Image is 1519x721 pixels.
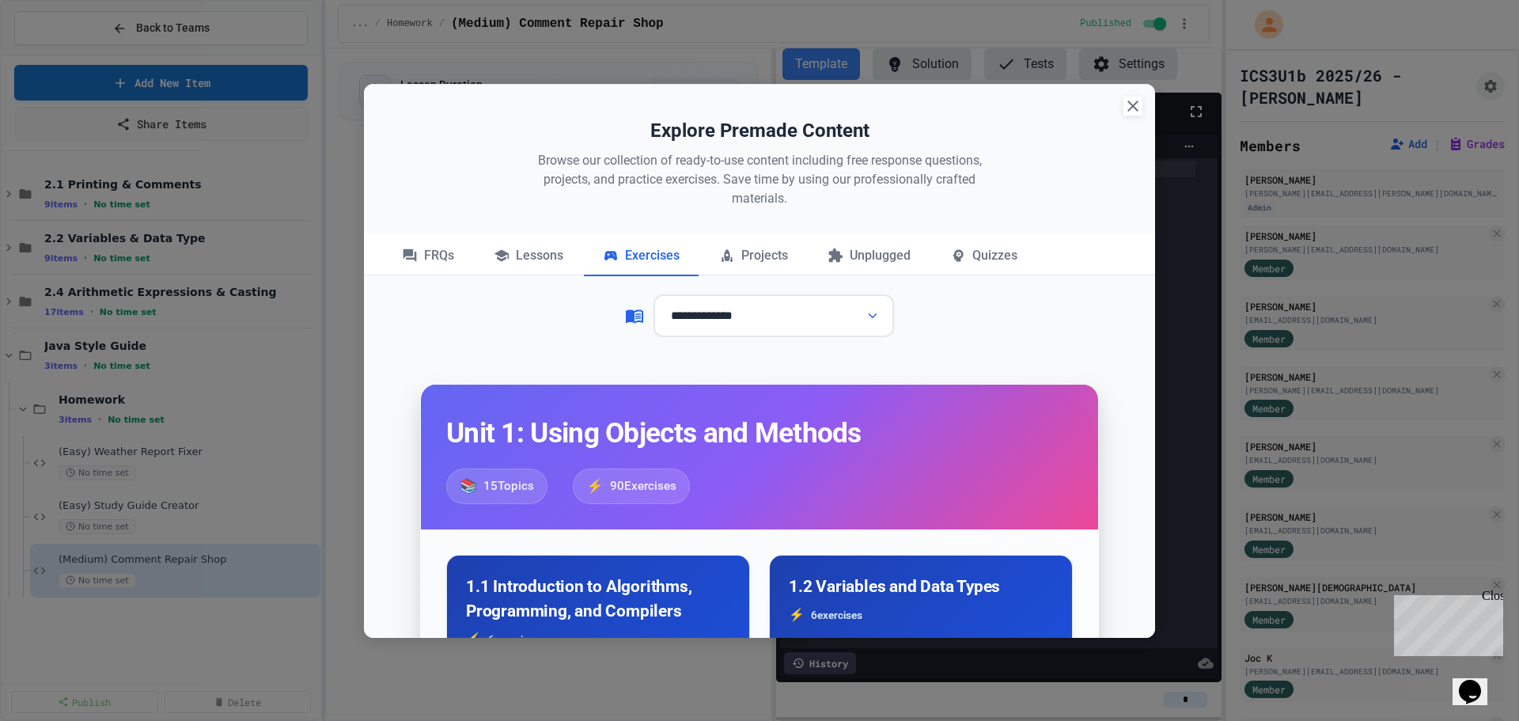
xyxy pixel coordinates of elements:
[466,630,730,649] div: 6 exercise s
[809,237,930,276] div: Unplugged
[700,237,807,276] div: Projects
[460,476,477,496] span: 📚
[483,477,534,495] span: 15 Topics
[388,116,1131,145] h2: Explore Premade Content
[586,476,604,496] span: ⚡
[522,151,997,208] p: Browse our collection of ready-to-use content including free response questions, projects, and pr...
[6,6,109,101] div: Chat with us now!Close
[383,237,473,276] div: FRQs
[1453,658,1503,705] iframe: chat widget
[584,237,699,276] div: Exercises
[610,477,676,495] span: 90 Exercises
[475,237,582,276] div: Lessons
[789,605,1053,624] div: 6 exercise s
[789,575,1053,599] h3: 1.2 Variables and Data Types
[446,416,1073,450] h2: Unit 1: Using Objects and Methods
[1388,589,1503,656] iframe: chat widget
[931,237,1036,276] div: Quizzes
[466,575,730,624] h3: 1.1 Introduction to Algorithms, Programming, and Compilers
